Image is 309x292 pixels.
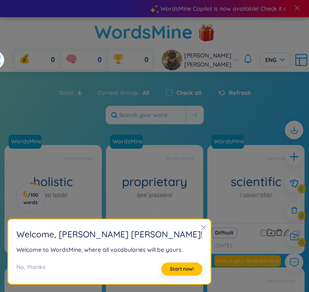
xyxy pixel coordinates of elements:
span: close [201,225,206,230]
span: plus [289,152,299,162]
h2: Welcome , [PERSON_NAME] [PERSON_NAME] ! [16,228,202,241]
button: Start now! [161,262,202,276]
span: delete [275,229,283,236]
h1: /həʊˈlɪstɪk/ [39,191,67,200]
div: No, thanks [16,262,46,276]
span: 0 [98,55,102,64]
h1: proprietary [106,175,203,189]
span: Refresh [229,88,251,97]
button: Difficult [211,228,237,238]
h3: 6 [21,191,40,205]
span: ENG [265,56,285,64]
span: 0 [51,55,55,64]
button: delete [275,227,283,239]
h1: /ˌsaɪənˈtɪfɪk/ [240,191,272,200]
span: All [139,89,149,97]
h1: holistic [5,175,102,189]
p: [DATE] [215,242,232,250]
div: Current Group : [89,84,158,101]
span: 0 [144,55,149,64]
a: WordsMine [109,137,144,145]
h1: scientific [207,175,304,189]
a: WordsMine [94,17,193,46]
div: Total : [59,84,89,101]
a: WordsMine [8,137,42,145]
img: flashSalesIcon.a7f4f837.png [198,20,215,44]
label: Check all [176,88,201,97]
span: 6 [75,88,81,97]
img: avatar [162,50,182,70]
h1: /prəˈpraɪəteri/ [137,191,172,200]
a: WordsMine [9,135,45,149]
div: Welcome to WordsMine, where all vocabularies will be yours. [16,245,202,254]
a: WordsMine [211,135,247,149]
span: Start now! [170,266,194,272]
input: Search your word [106,106,185,124]
a: WordsMine [211,137,245,145]
a: WordsMine [110,135,146,149]
span: / 100 words [23,192,38,205]
a: avatar [162,50,184,70]
span: [PERSON_NAME] [PERSON_NAME] [184,51,231,69]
